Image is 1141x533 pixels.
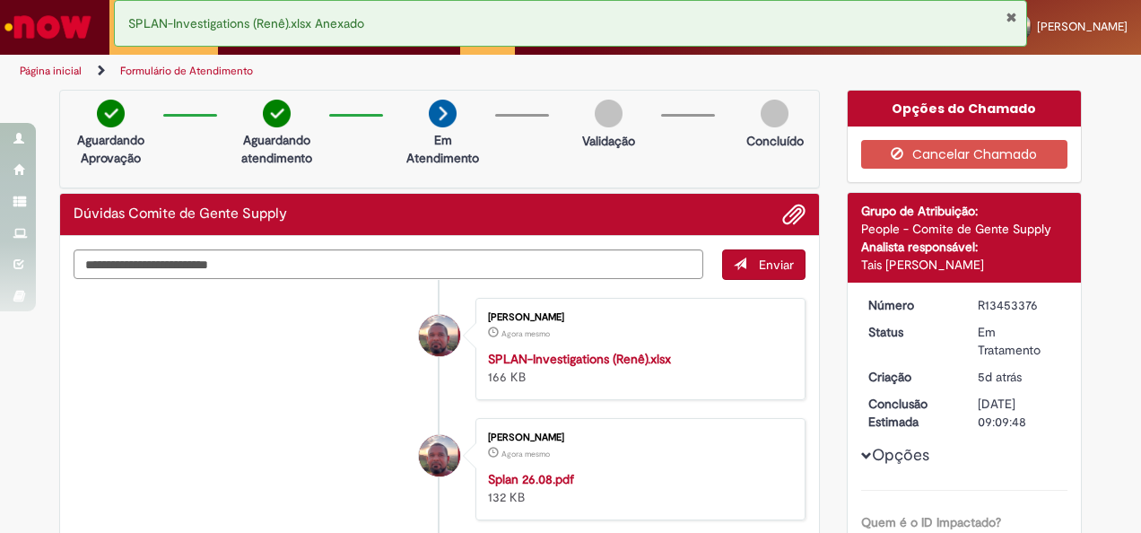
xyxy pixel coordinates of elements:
span: [PERSON_NAME] [1037,19,1128,34]
b: Quem é o ID Impactado? [861,514,1001,530]
div: 27/08/2025 15:59:44 [978,368,1061,386]
span: Agora mesmo [501,328,550,339]
img: img-circle-grey.png [595,100,623,127]
div: Samuel Rodrigues Da Costa [419,315,460,356]
img: check-circle-green.png [97,100,125,127]
span: 5d atrás [978,369,1022,385]
p: Concluído [746,132,804,150]
dt: Criação [855,368,965,386]
dt: Número [855,296,965,314]
div: Analista responsável: [861,238,1068,256]
button: Fechar Notificação [1006,10,1017,24]
a: Splan 26.08.pdf [488,471,574,487]
div: Opções do Chamado [848,91,1082,127]
div: [DATE] 09:09:48 [978,395,1061,431]
p: Em Atendimento [399,131,486,167]
div: 132 KB [488,470,787,506]
div: Grupo de Atribuição: [861,202,1068,220]
div: 166 KB [488,350,787,386]
button: Cancelar Chamado [861,140,1068,169]
div: R13453376 [978,296,1061,314]
div: [PERSON_NAME] [488,433,787,443]
dt: Conclusão Estimada [855,395,965,431]
img: ServiceNow [2,9,94,45]
div: Em Tratamento [978,323,1061,359]
textarea: Digite sua mensagem aqui... [74,249,703,279]
time: 31/08/2025 18:10:25 [501,328,550,339]
time: 31/08/2025 18:09:53 [501,449,550,459]
span: Enviar [759,257,794,273]
button: Adicionar anexos [782,203,806,226]
p: Validação [582,132,635,150]
div: Tais [PERSON_NAME] [861,256,1068,274]
span: SPLAN-Investigations (Renê).xlsx Anexado [128,15,364,31]
ul: Trilhas de página [13,55,747,88]
p: Aguardando atendimento [233,131,320,167]
img: check-circle-green.png [263,100,291,127]
div: People - Comite de Gente Supply [861,220,1068,238]
p: Aguardando Aprovação [67,131,154,167]
div: Samuel Rodrigues Da Costa [419,435,460,476]
img: arrow-next.png [429,100,457,127]
dt: Status [855,323,965,341]
a: Página inicial [20,64,82,78]
h2: Dúvidas Comite de Gente Supply Histórico de tíquete [74,206,287,223]
button: Enviar [722,249,806,280]
time: 27/08/2025 15:59:44 [978,369,1022,385]
a: Formulário de Atendimento [120,64,253,78]
div: [PERSON_NAME] [488,312,787,323]
span: Agora mesmo [501,449,550,459]
img: img-circle-grey.png [761,100,788,127]
a: SPLAN-Investigations (Renê).xlsx [488,351,671,367]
